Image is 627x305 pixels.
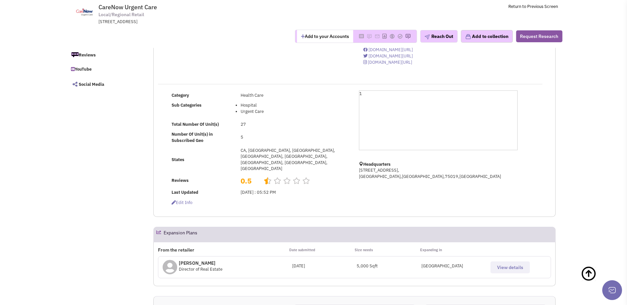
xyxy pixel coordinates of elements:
[179,260,222,266] p: [PERSON_NAME]
[421,263,486,269] div: [GEOGRAPHIC_DATA]
[359,167,518,180] p: [STREET_ADDRESS], [GEOGRAPHIC_DATA],[GEOGRAPHIC_DATA],75019,[GEOGRAPHIC_DATA]
[516,30,562,42] button: Request Research
[581,259,614,302] a: Back To Top
[172,157,184,162] b: States
[374,34,380,39] img: Please add to your accounts
[239,188,350,198] td: [DATE] : 05:52 PM
[98,3,157,11] span: CareNow Urgent Care
[367,34,372,39] img: Please add to your accounts
[239,119,350,129] td: 27
[363,161,391,167] b: Headquarters
[179,266,222,272] span: Director of Real Estate
[359,90,518,150] div: 1
[357,263,421,269] div: 5,000 Sqft
[164,227,197,242] h2: Expansion Plans
[363,53,413,59] a: [DOMAIN_NAME][URL]
[172,178,189,183] b: Reviews
[241,109,348,115] li: Urgent Care
[368,59,412,65] span: [DOMAIN_NAME][URL]
[98,11,144,18] span: Local/Regional Retail
[239,129,350,146] td: 5
[420,247,486,253] p: Expanding in
[389,34,395,39] img: Please add to your accounts
[397,34,403,39] img: Please add to your accounts
[297,30,353,43] button: Add to your Accounts
[363,59,412,65] a: [DOMAIN_NAME][URL]
[369,53,413,59] span: [DOMAIN_NAME][URL]
[98,19,271,25] div: [STREET_ADDRESS]
[172,131,213,143] b: Number Of Unit(s) in Subscribed Geo
[355,247,420,253] p: Size needs
[172,200,192,205] span: Edit info
[465,34,471,40] img: icon-collection-lavender.png
[490,261,530,273] button: View details
[363,47,413,52] a: [DOMAIN_NAME][URL]
[289,247,355,253] p: Date submitted
[172,189,198,195] b: Last Updated
[369,47,413,52] span: [DOMAIN_NAME][URL]
[158,247,289,253] p: From the retailer
[172,102,202,108] b: Sub Categories
[241,102,348,109] li: Hospital
[239,90,350,100] td: Health Care
[172,121,219,127] b: Total Number Of Unit(s)
[420,30,457,43] button: Reach Out
[292,263,357,269] div: [DATE]
[508,4,558,9] a: Return to Previous Screen
[172,92,189,98] b: Category
[68,77,140,91] a: Social Media
[405,34,411,39] img: Please add to your accounts
[239,146,350,174] td: CA, [GEOGRAPHIC_DATA], [GEOGRAPHIC_DATA], [GEOGRAPHIC_DATA], [GEOGRAPHIC_DATA], [GEOGRAPHIC_DATA]...
[461,30,513,43] button: Add to collection
[68,63,140,76] a: YouTube
[68,48,140,62] a: Reviews
[424,34,430,40] img: plane.png
[497,264,523,270] span: View details
[241,176,258,179] h2: 0.5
